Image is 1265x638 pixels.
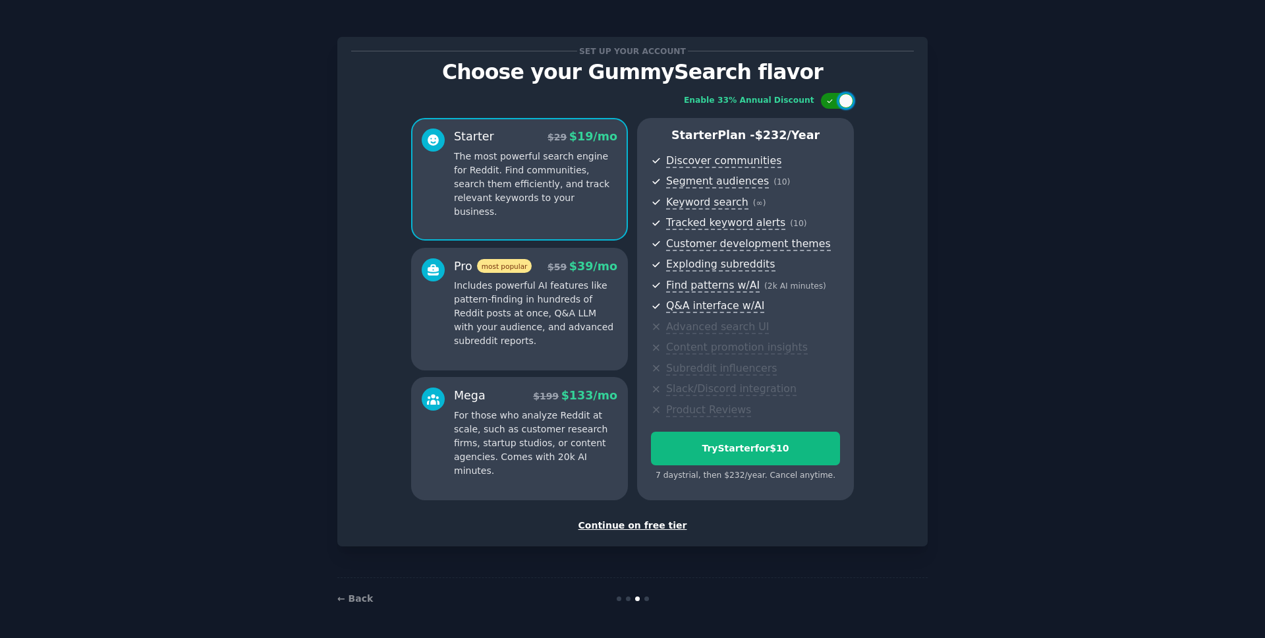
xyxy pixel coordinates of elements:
[666,299,764,313] span: Q&A interface w/AI
[548,262,567,272] span: $ 59
[666,382,797,396] span: Slack/Discord integration
[651,127,840,144] p: Starter Plan -
[666,175,769,188] span: Segment audiences
[454,150,617,219] p: The most powerful search engine for Reddit. Find communities, search them efficiently, and track ...
[651,432,840,465] button: TryStarterfor$10
[454,409,617,478] p: For those who analyze Reddit at scale, such as customer research firms, startup studios, or conte...
[548,132,567,142] span: $ 29
[764,281,826,291] span: ( 2k AI minutes )
[351,519,914,533] div: Continue on free tier
[666,341,808,355] span: Content promotion insights
[666,154,781,168] span: Discover communities
[577,44,689,58] span: Set up your account
[351,61,914,84] p: Choose your GummySearch flavor
[666,320,769,334] span: Advanced search UI
[684,95,814,107] div: Enable 33% Annual Discount
[651,470,840,482] div: 7 days trial, then $ 232 /year . Cancel anytime.
[569,130,617,143] span: $ 19 /mo
[666,196,748,210] span: Keyword search
[790,219,806,228] span: ( 10 )
[666,258,775,272] span: Exploding subreddits
[666,362,777,376] span: Subreddit influencers
[533,391,559,401] span: $ 199
[477,259,532,273] span: most popular
[652,442,839,455] div: Try Starter for $10
[666,403,751,417] span: Product Reviews
[454,388,486,404] div: Mega
[753,198,766,208] span: ( ∞ )
[561,389,617,402] span: $ 133 /mo
[454,279,617,348] p: Includes powerful AI features like pattern-finding in hundreds of Reddit posts at once, Q&A LLM w...
[755,129,820,142] span: $ 232 /year
[454,129,494,145] div: Starter
[666,237,831,251] span: Customer development themes
[569,260,617,273] span: $ 39 /mo
[337,593,373,604] a: ← Back
[773,177,790,187] span: ( 10 )
[666,216,785,230] span: Tracked keyword alerts
[454,258,532,275] div: Pro
[666,279,760,293] span: Find patterns w/AI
